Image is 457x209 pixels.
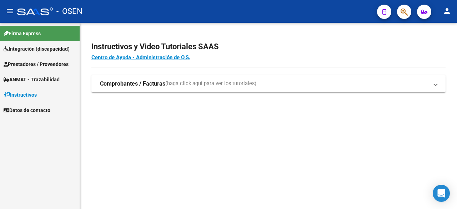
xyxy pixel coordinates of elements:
span: (haga click aquí para ver los tutoriales) [165,80,256,88]
div: Open Intercom Messenger [433,185,450,202]
a: Centro de Ayuda - Administración de O.S. [91,54,190,61]
span: ANMAT - Trazabilidad [4,76,60,83]
span: Datos de contacto [4,106,50,114]
span: Integración (discapacidad) [4,45,70,53]
h2: Instructivos y Video Tutoriales SAAS [91,40,446,53]
mat-expansion-panel-header: Comprobantes / Facturas(haga click aquí para ver los tutoriales) [91,75,446,92]
mat-icon: menu [6,7,14,15]
mat-icon: person [443,7,451,15]
span: - OSEN [56,4,82,19]
span: Instructivos [4,91,37,99]
span: Prestadores / Proveedores [4,60,69,68]
strong: Comprobantes / Facturas [100,80,165,88]
span: Firma Express [4,30,41,37]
